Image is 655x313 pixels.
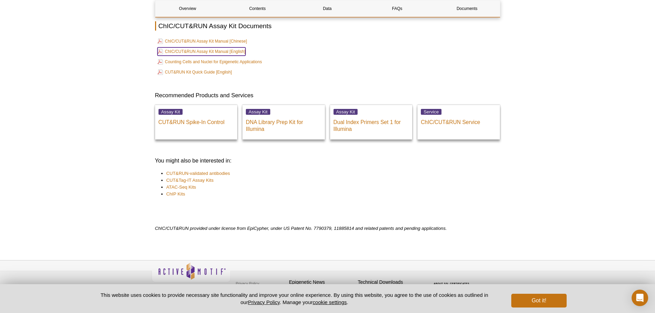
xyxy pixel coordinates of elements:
[159,109,183,115] span: Assay Kit
[155,226,447,231] em: ChIC/CUT&RUN provided under license from EpiCypher, under US Patent No. 7790379, 11885814 and rel...
[225,0,290,17] a: Contents
[295,0,360,17] a: Data
[166,170,230,177] a: CUT&RUN-validated antibodies
[166,184,196,191] a: ATAC-Seq Kits
[155,157,500,165] h3: You might also be interested in:
[358,279,423,285] h4: Technical Downloads
[157,47,245,56] a: ChIC/CUT&RUN Assay Kit Manual [English]
[166,177,214,184] a: CUT&Tag-IT Assay Kits
[152,260,231,288] img: Active Motif,
[417,105,500,139] a: Service ChIC/CUT&RUN Service
[434,282,469,285] a: ABOUT SSL CERTIFICATES
[155,105,238,139] a: Assay Kit CUT&RUN Spike-In Control
[157,58,262,66] a: Counting Cells and Nuclei for Epigenetic Applications
[365,0,429,17] a: FAQs
[246,115,321,133] p: DNA Library Prep Kit for Illumina
[89,291,500,306] p: This website uses cookies to provide necessary site functionality and improve your online experie...
[155,0,220,17] a: Overview
[421,109,441,115] span: Service
[246,109,270,115] span: Assay Kit
[421,115,496,126] p: ChIC/CUT&RUN Service
[334,115,409,133] p: Dual Index Primers Set 1 for Illumina
[330,105,413,139] a: Assay Kit Dual Index Primers Set 1 for Illumina
[334,109,358,115] span: Assay Kit
[242,105,325,139] a: Assay Kit DNA Library Prep Kit for Illumina
[234,278,261,289] a: Privacy Policy
[157,68,232,76] a: CUT&RUN Kit Quick Guide [English]
[166,191,185,198] a: ChIP Kits
[248,299,280,305] a: Privacy Policy
[289,279,354,285] h4: Epigenetic News
[155,91,500,100] h3: Recommended Products and Services
[511,294,566,308] button: Got it!
[427,272,478,288] table: Click to Verify - This site chose Symantec SSL for secure e-commerce and confidential communicati...
[435,0,499,17] a: Documents
[313,299,347,305] button: cookie settings
[632,290,648,306] div: Open Intercom Messenger
[155,21,500,31] h2: ChIC/CUT&RUN Assay Kit Documents
[159,115,234,126] p: CUT&RUN Spike-In Control
[157,37,247,45] a: ChIC/CUT&RUN Assay Kit Manual [Chinese]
